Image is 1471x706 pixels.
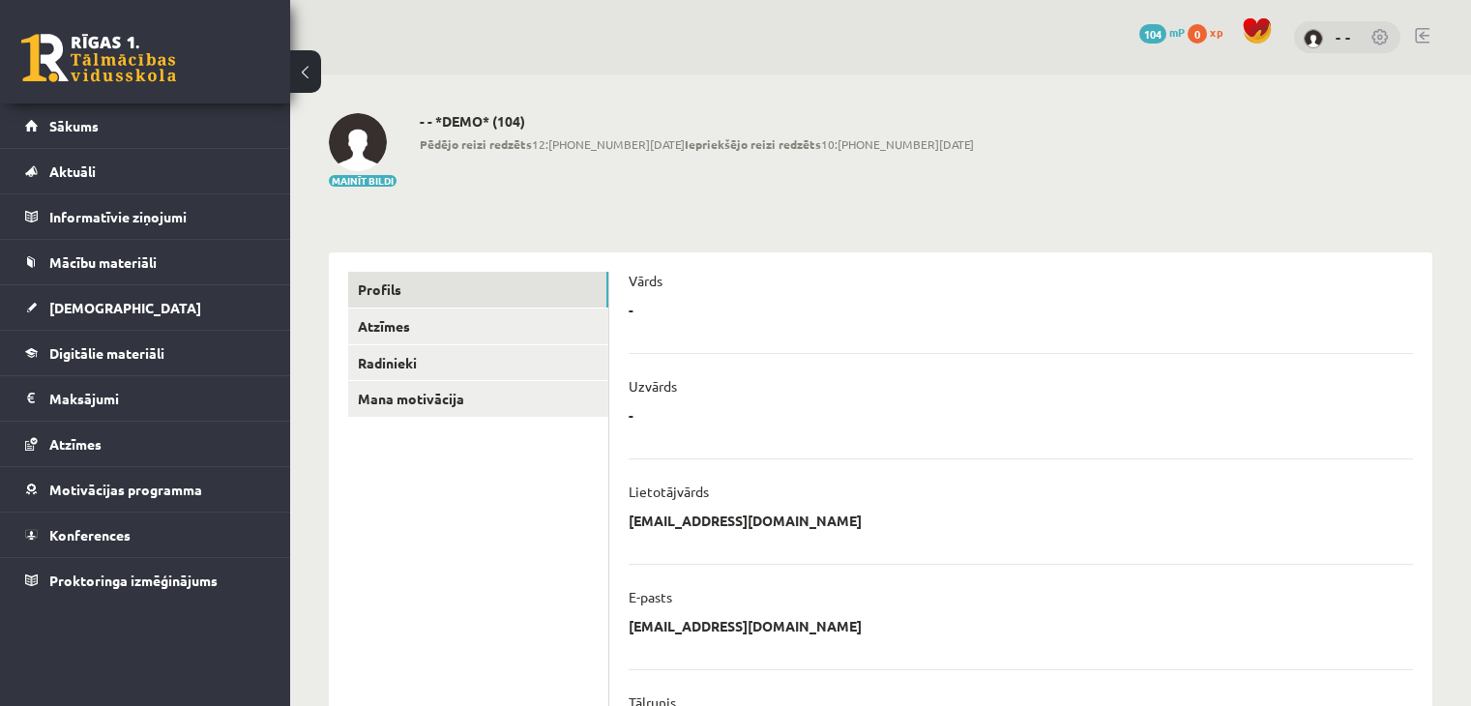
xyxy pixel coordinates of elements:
span: Motivācijas programma [49,481,202,498]
span: mP [1169,24,1185,40]
a: Rīgas 1. Tālmācības vidusskola [21,34,176,82]
a: Aktuāli [25,149,266,193]
button: Mainīt bildi [329,175,397,187]
span: Proktoringa izmēģinājums [49,572,218,589]
a: Profils [348,272,608,308]
a: Informatīvie ziņojumi [25,194,266,239]
a: Proktoringa izmēģinājums [25,558,266,603]
p: Vārds [629,272,662,289]
img: - - [329,113,387,171]
a: Mācību materiāli [25,240,266,284]
a: Atzīmes [348,309,608,344]
span: 104 [1139,24,1166,44]
span: Sākums [49,117,99,134]
span: 12:[PHONE_NUMBER][DATE] 10:[PHONE_NUMBER][DATE] [420,135,974,153]
a: Mana motivācija [348,381,608,417]
a: Konferences [25,513,266,557]
span: [DEMOGRAPHIC_DATA] [49,299,201,316]
span: Aktuāli [49,162,96,180]
h2: - - *DEMO* (104) [420,113,974,130]
a: [DEMOGRAPHIC_DATA] [25,285,266,330]
p: Uzvārds [629,377,677,395]
a: - - [1336,27,1351,46]
p: [EMAIL_ADDRESS][DOMAIN_NAME] [629,512,862,529]
span: 0 [1188,24,1207,44]
p: [EMAIL_ADDRESS][DOMAIN_NAME] [629,617,862,634]
p: Lietotājvārds [629,483,709,500]
span: Mācību materiāli [49,253,157,271]
p: E-pasts [629,588,672,605]
a: 0 xp [1188,24,1232,40]
legend: Informatīvie ziņojumi [49,194,266,239]
a: Atzīmes [25,422,266,466]
p: - [629,301,633,318]
a: Digitālie materiāli [25,331,266,375]
legend: Maksājumi [49,376,266,421]
a: Sākums [25,103,266,148]
span: Digitālie materiāli [49,344,164,362]
span: Atzīmes [49,435,102,453]
b: Iepriekšējo reizi redzēts [685,136,821,152]
span: Konferences [49,526,131,544]
a: Maksājumi [25,376,266,421]
a: Motivācijas programma [25,467,266,512]
b: Pēdējo reizi redzēts [420,136,532,152]
a: 104 mP [1139,24,1185,40]
p: - [629,406,633,424]
span: xp [1210,24,1222,40]
img: - - [1304,29,1323,48]
a: Radinieki [348,345,608,381]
